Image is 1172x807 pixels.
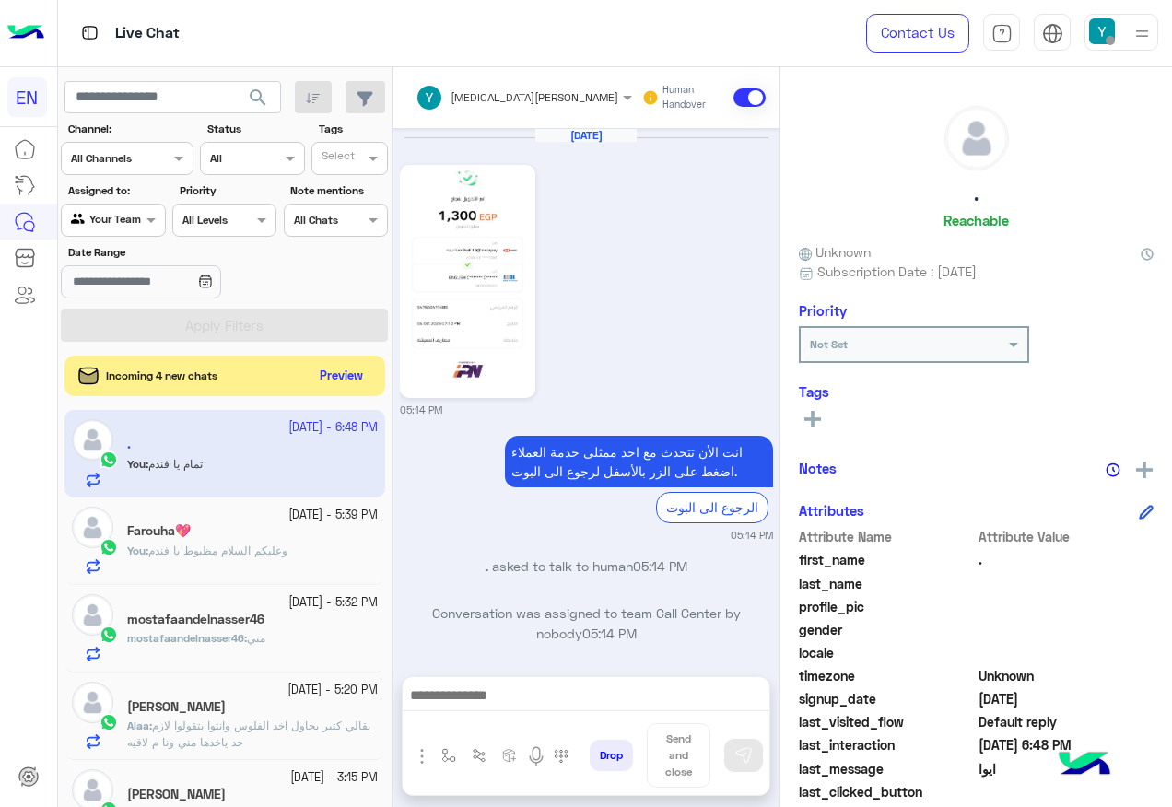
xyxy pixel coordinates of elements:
[207,121,302,137] label: Status
[799,689,975,708] span: signup_date
[979,643,1154,662] span: null
[535,129,637,142] h6: [DATE]
[505,436,773,487] p: 5/10/2025, 5:14 PM
[7,77,47,117] div: EN
[810,337,848,351] b: Not Set
[72,682,113,723] img: defaultAdmin.png
[662,83,730,112] small: Human Handover
[502,748,517,763] img: create order
[100,538,118,556] img: WhatsApp
[68,244,275,261] label: Date Range
[127,612,264,627] h5: mostafaandelnasser46
[127,544,148,557] b: :
[72,594,113,636] img: defaultAdmin.png
[817,262,977,281] span: Subscription Date : [DATE]
[495,741,525,771] button: create order
[127,699,226,715] h5: Alaa Ashraf
[400,556,773,576] p: . asked to talk to human
[943,212,1009,228] h6: Reachable
[61,309,388,342] button: Apply Filters
[180,182,275,199] label: Priority
[100,713,118,731] img: WhatsApp
[979,527,1154,546] span: Attribute Value
[1106,462,1120,477] img: notes
[647,723,710,788] button: Send and close
[115,21,180,46] p: Live Chat
[127,523,191,539] h5: Farouha💖
[799,502,864,519] h6: Attributes
[974,184,979,205] h5: .
[400,403,442,417] small: 05:14 PM
[983,14,1020,53] a: tab
[148,544,287,557] span: وعليكم السلام مظبوط يا فندم
[68,182,163,199] label: Assigned to:
[799,735,975,754] span: last_interaction
[731,528,773,543] small: 05:14 PM
[1131,22,1154,45] img: profile
[404,170,531,393] img: 808063221816112.jpg
[799,643,975,662] span: locale
[799,383,1154,400] h6: Tags
[451,90,618,104] span: [MEDICAL_DATA][PERSON_NAME]
[799,460,837,476] h6: Notes
[127,787,226,802] h5: Sara Nabil
[799,666,975,685] span: timezone
[287,682,378,699] small: [DATE] - 5:20 PM
[7,14,44,53] img: Logo
[319,121,386,137] label: Tags
[400,603,773,643] p: Conversation was assigned to team Call Center by nobody
[979,666,1154,685] span: Unknown
[127,631,244,645] span: mostafaandelnasser46
[1136,462,1153,478] img: add
[799,782,975,801] span: last_clicked_button
[590,740,633,771] button: Drop
[979,550,1154,569] span: .
[979,782,1154,801] span: null
[288,507,378,524] small: [DATE] - 5:39 PM
[127,719,370,749] span: بقالي كتير بحاول اخد الفلوس وانتوا بتقولوا لازم حد ياخدها مني ونا م لاقيه
[1042,23,1063,44] img: tab
[68,121,192,137] label: Channel:
[633,558,687,574] span: 05:14 PM
[312,363,371,390] button: Preview
[799,527,975,546] span: Attribute Name
[441,748,456,763] img: select flow
[411,745,433,767] img: send attachment
[979,759,1154,778] span: ايوا
[979,620,1154,639] span: null
[799,597,975,616] span: profile_pic
[799,620,975,639] span: gender
[979,689,1154,708] span: 2025-10-05T14:14:36.364Z
[799,242,871,262] span: Unknown
[247,87,269,109] span: search
[799,574,975,593] span: last_name
[582,626,637,641] span: 05:14 PM
[472,748,486,763] img: Trigger scenario
[1052,733,1117,798] img: hulul-logo.png
[434,741,464,771] button: select flow
[525,745,547,767] img: send voice note
[734,746,753,765] img: send message
[799,550,975,569] span: first_name
[799,759,975,778] span: last_message
[127,631,247,645] b: :
[319,147,355,169] div: Select
[127,719,149,732] span: Alaa
[979,735,1154,754] span: 2025-10-05T15:48:00.984Z
[1089,18,1115,44] img: userImage
[78,21,101,44] img: tab
[290,182,385,199] label: Note mentions
[72,507,113,548] img: defaultAdmin.png
[290,769,378,787] small: [DATE] - 3:15 PM
[288,594,378,612] small: [DATE] - 5:32 PM
[799,302,847,319] h6: Priority
[656,492,768,522] div: الرجوع الى البوت
[100,626,118,644] img: WhatsApp
[106,368,217,384] span: Incoming 4 new chats
[991,23,1013,44] img: tab
[247,631,265,645] span: متي
[127,719,152,732] b: :
[799,712,975,731] span: last_visited_flow
[127,544,146,557] span: You
[866,14,969,53] a: Contact Us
